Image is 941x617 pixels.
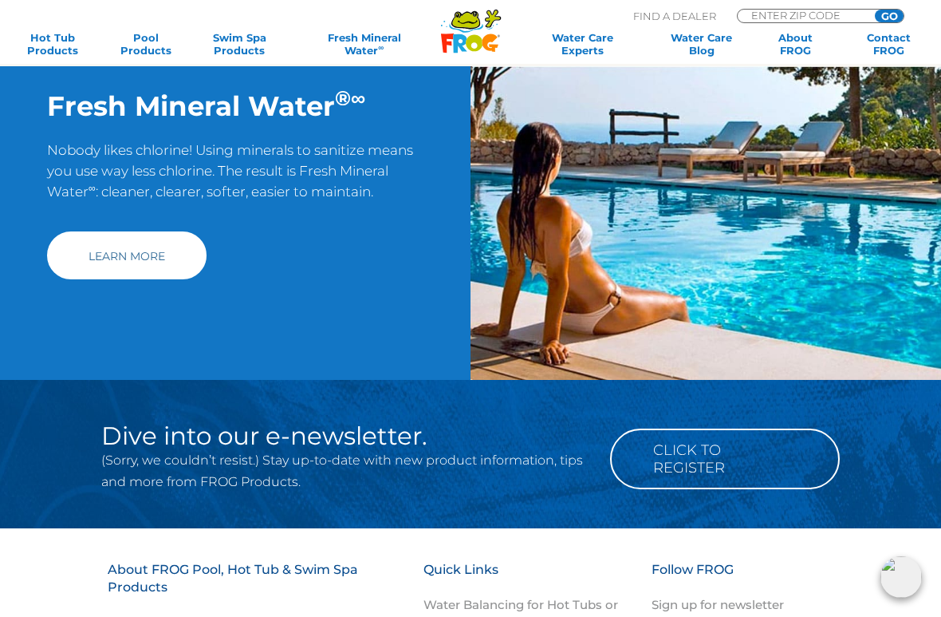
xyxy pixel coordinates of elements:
a: Water CareBlog [665,31,738,57]
h2: Dive into our e-newsletter. [101,423,589,449]
sup: ∞ [378,43,384,52]
a: ContactFROG [852,31,925,57]
h2: Fresh Mineral Water [47,90,423,123]
p: Find A Dealer [633,9,716,23]
p: Nobody likes chlorine! Using minerals to sanitize means you use way less chlorine. The result is ... [47,140,423,216]
sup: ® [335,85,351,110]
a: Click to Register [610,429,840,489]
a: PoolProducts [109,31,182,57]
a: Hot TubProducts [16,31,89,57]
sup: ∞ [351,85,365,110]
a: AboutFROG [759,31,832,57]
p: (Sorry, we couldn’t resist.) Stay up-to-date with new product information, tips and more from FRO... [101,449,589,492]
h3: Quick Links [423,561,636,595]
a: Sign up for newsletter [652,597,784,612]
img: img-truth-about-salt-fpo [470,66,941,380]
input: Zip Code Form [750,10,857,21]
a: Learn More [47,231,207,279]
a: Water CareExperts [521,31,644,57]
a: Fresh MineralWater∞ [297,31,432,57]
sup: ∞ [89,182,96,194]
input: GO [875,10,904,22]
h3: Follow FROG [652,561,817,595]
img: openIcon [880,556,922,598]
h3: About FROG Pool, Hot Tub & Swim Spa Products [108,561,396,612]
a: Swim SpaProducts [203,31,276,57]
